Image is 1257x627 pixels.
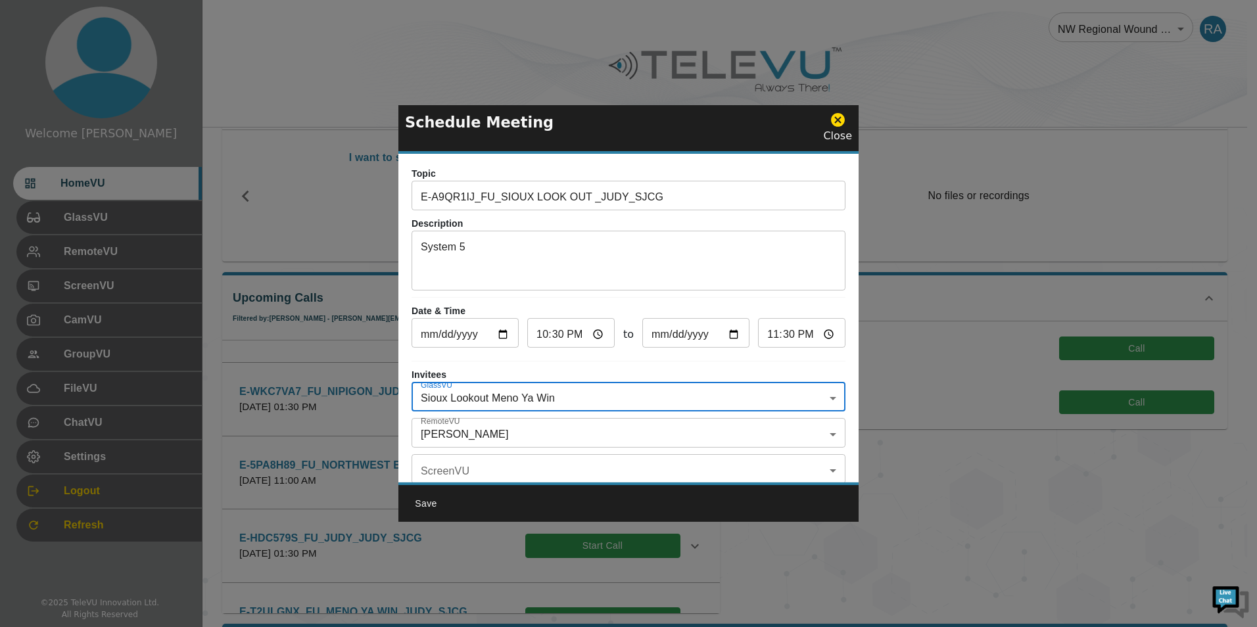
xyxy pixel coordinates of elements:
div: ​ [412,457,845,484]
textarea: System 5 [421,239,836,285]
p: Schedule Meeting [405,112,554,134]
span: We're online! [76,166,181,298]
p: Invitees [412,368,845,382]
textarea: Type your message and hit 'Enter' [7,359,250,405]
div: Sioux Lookout Meno Ya Win [412,385,845,411]
p: Description [412,217,845,231]
div: [PERSON_NAME] [412,421,845,448]
img: d_736959983_company_1615157101543_736959983 [22,61,55,94]
button: Save [405,492,447,516]
div: Minimize live chat window [216,7,247,38]
span: to [623,327,634,342]
p: Topic [412,167,845,181]
div: Chat with us now [68,69,221,86]
img: Chat Widget [1211,581,1250,620]
div: Close [823,112,852,144]
p: Date & Time [412,304,845,318]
